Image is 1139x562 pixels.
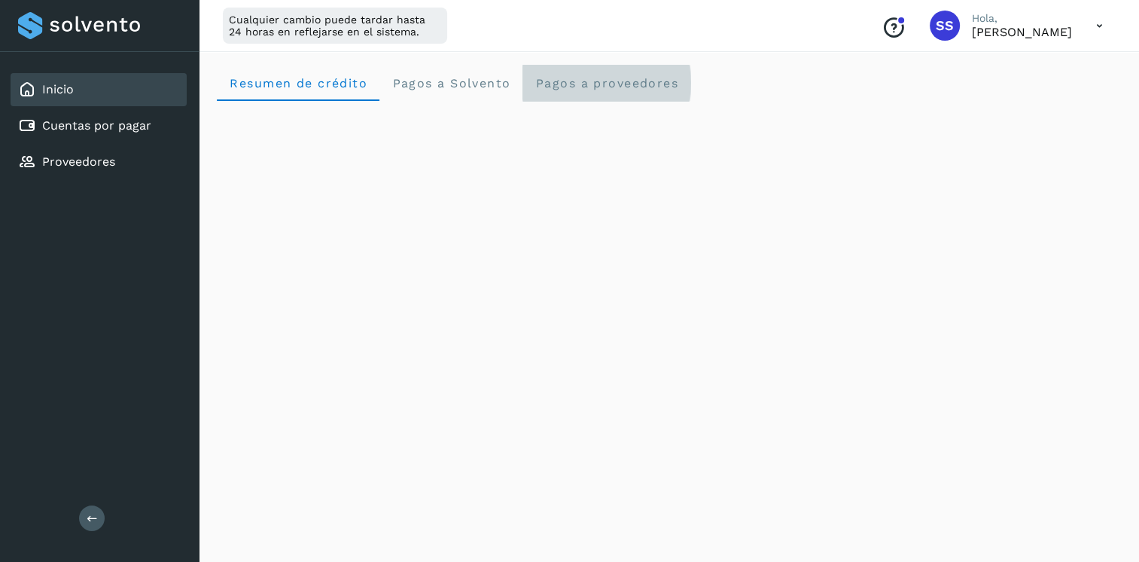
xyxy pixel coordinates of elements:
div: Cuentas por pagar [11,109,187,142]
div: Inicio [11,73,187,106]
span: Resumen de crédito [229,76,367,90]
p: Hola, [972,12,1072,25]
a: Cuentas por pagar [42,118,151,133]
a: Proveedores [42,154,115,169]
p: Sagrario Silva [972,25,1072,39]
div: Proveedores [11,145,187,179]
span: Pagos a Solvento [391,76,510,90]
span: Pagos a proveedores [534,76,678,90]
a: Inicio [42,82,74,96]
div: Cualquier cambio puede tardar hasta 24 horas en reflejarse en el sistema. [223,8,447,44]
